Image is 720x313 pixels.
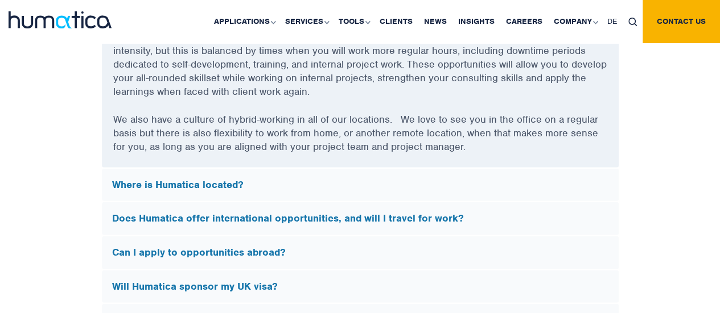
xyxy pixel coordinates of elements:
[113,112,607,168] p: We also have a culture of hybrid-working in all of our locations. We love to see you in the offic...
[628,18,637,26] img: search_icon
[112,179,608,191] h5: Where is Humatica located?
[112,212,608,225] h5: Does Humatica offer international opportunities, and will I travel for work?
[9,11,112,28] img: logo
[607,16,617,26] span: DE
[113,30,607,112] p: At Humatica the work-life balance is highly valued. As in any consulting role, there will be peri...
[112,247,608,259] h5: Can I apply to opportunities abroad?
[112,281,608,293] h5: Will Humatica sponsor my UK visa?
